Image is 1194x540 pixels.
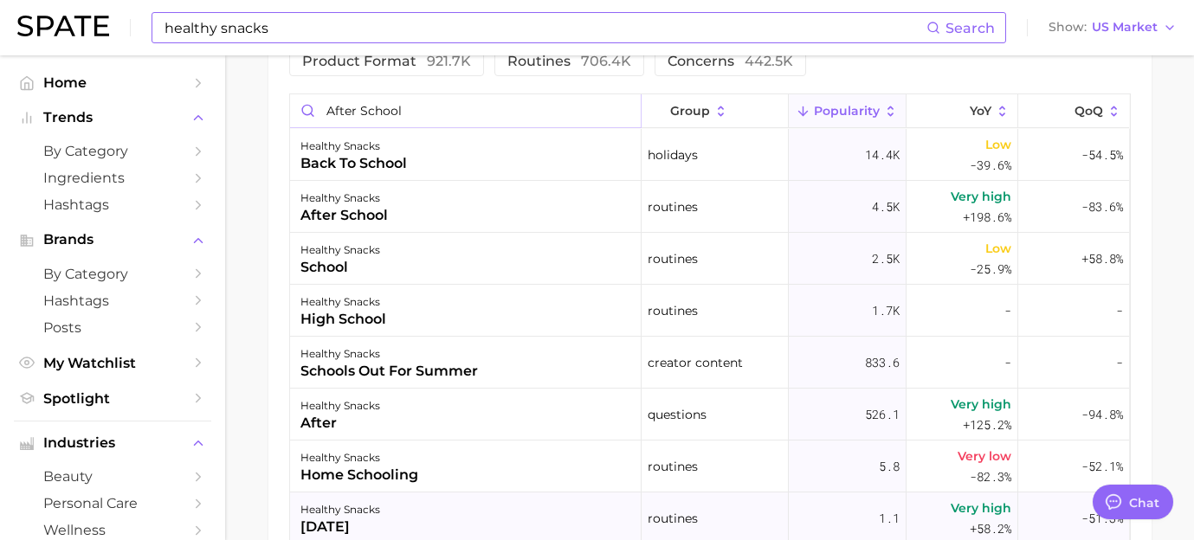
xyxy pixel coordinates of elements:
[14,287,211,314] a: Hashtags
[872,300,900,321] span: 1.7k
[1044,16,1181,39] button: ShowUS Market
[14,138,211,164] a: by Category
[985,238,1011,259] span: Low
[745,53,793,69] span: 442.5k
[1092,22,1158,32] span: US Market
[302,55,471,68] span: product format
[1004,300,1011,321] span: -
[300,240,380,260] div: healthy snacks
[290,94,641,127] input: Search in healthy snacks
[648,196,698,217] span: routines
[427,53,471,69] span: 921.7k
[1116,352,1123,373] span: -
[670,104,710,118] span: group
[43,292,182,309] span: Hashtags
[958,446,1011,466] span: Very low
[1049,22,1087,32] span: Show
[865,145,900,165] span: 14.4k
[951,186,1011,207] span: Very high
[300,292,386,312] div: healthy snacks
[865,404,900,425] span: 526.1
[163,13,926,42] input: Search here for a brand, industry, or ingredient
[648,248,698,269] span: routines
[970,104,991,118] span: YoY
[14,105,211,131] button: Trends
[648,145,698,165] span: holidays
[14,430,211,456] button: Industries
[1004,352,1011,373] span: -
[879,508,900,529] span: 1.1
[14,69,211,96] a: Home
[1081,248,1123,269] span: +58.8%
[14,463,211,490] a: beauty
[290,389,1130,440] button: healthy snacksafterquestions526.1Very high+125.2%-94.8%
[872,248,900,269] span: 2.5k
[300,517,380,537] div: [DATE]
[970,518,1011,539] span: +58.2%
[1081,145,1123,165] span: -54.5%
[1081,456,1123,477] span: -52.1%
[814,104,880,118] span: Popularity
[872,196,900,217] span: 4.5k
[300,395,380,416] div: healthy snacks
[1081,196,1123,217] span: -83.6%
[648,456,698,477] span: routines
[290,129,1130,181] button: healthy snacksback to schoolholidays14.4kLow-39.6%-54.5%
[581,53,631,69] span: 706.4k
[43,495,182,511] span: personal care
[963,415,1011,435] span: +125.2%
[648,404,707,425] span: questions
[970,155,1011,176] span: -39.6%
[43,196,182,213] span: Hashtags
[1075,104,1103,118] span: QoQ
[290,181,1130,233] button: healthy snacksafter schoolroutines4.5kVery high+198.6%-83.6%
[951,394,1011,415] span: Very high
[879,456,900,477] span: 5.8
[1081,508,1123,529] span: -51.3%
[970,466,1011,487] span: -82.3%
[300,465,418,485] div: home schooling
[14,350,211,376] a: My Watchlist
[789,94,907,128] button: Popularity
[14,227,211,253] button: Brands
[43,232,182,247] span: Brands
[507,55,631,68] span: routines
[14,260,211,287] a: by Category
[1116,300,1123,321] span: -
[43,266,182,282] span: by Category
[642,94,789,128] button: group
[14,191,211,218] a: Hashtags
[648,300,698,321] span: routines
[300,136,407,157] div: healthy snacks
[648,508,698,529] span: routines
[290,285,1130,337] button: healthy snackshigh schoolroutines1.7k--
[43,435,182,451] span: Industries
[946,20,995,36] span: Search
[14,314,211,341] a: Posts
[300,188,388,209] div: healthy snacks
[290,440,1130,492] button: healthy snackshome schoolingroutines5.8Very low-82.3%-52.1%
[951,498,1011,518] span: Very high
[290,233,1130,285] button: healthy snacksschoolroutines2.5kLow-25.9%+58.8%
[300,257,380,278] div: school
[43,143,182,159] span: by Category
[300,205,388,226] div: after school
[43,522,182,538] span: wellness
[14,164,211,191] a: Ingredients
[43,74,182,91] span: Home
[300,153,407,174] div: back to school
[1081,404,1123,425] span: -94.8%
[300,413,380,434] div: after
[14,490,211,517] a: personal care
[907,94,1018,128] button: YoY
[985,134,1011,155] span: Low
[43,110,182,125] span: Trends
[300,309,386,330] div: high school
[43,319,182,336] span: Posts
[300,344,478,364] div: healthy snacks
[300,447,418,468] div: healthy snacks
[648,352,743,373] span: creator content
[43,468,182,485] span: beauty
[290,337,1130,389] button: healthy snacksschools out for summercreator content833.6--
[14,385,211,412] a: Spotlight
